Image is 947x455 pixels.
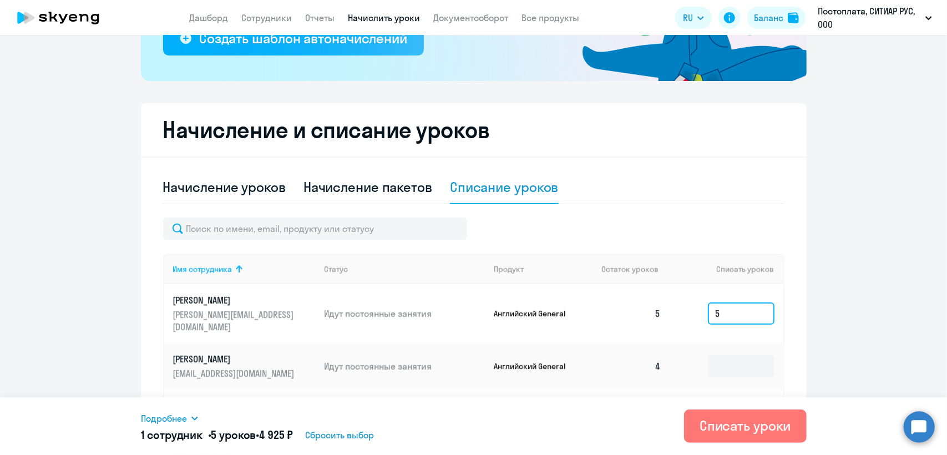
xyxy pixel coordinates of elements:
[434,12,509,23] a: Документооборот
[305,428,374,442] span: Сбросить выбор
[211,428,256,442] span: 5 уроков
[173,264,316,274] div: Имя сотрудника
[700,417,791,434] div: Списать уроки
[601,264,670,274] div: Остаток уроков
[818,4,921,31] p: Постоплата, СИТИАР РУС, ООО
[141,427,293,443] h5: 1 сотрудник • •
[163,218,467,240] input: Поиск по имени, email, продукту или статусу
[163,117,784,143] h2: Начисление и списание уроков
[173,353,297,365] p: [PERSON_NAME]
[494,309,577,318] p: Английский General
[242,12,292,23] a: Сотрудники
[324,264,485,274] div: Статус
[324,360,485,372] p: Идут постоянные занятия
[324,264,348,274] div: Статус
[259,428,293,442] span: 4 925 ₽
[199,29,407,47] div: Создать шаблон автоначислений
[163,178,286,196] div: Начисление уроков
[163,22,424,55] button: Создать шаблон автоначислений
[684,410,807,443] button: Списать уроки
[173,294,297,306] p: [PERSON_NAME]
[494,361,577,371] p: Английский General
[754,11,783,24] div: Баланс
[303,178,432,196] div: Начисление пакетов
[670,254,783,284] th: Списать уроков
[747,7,806,29] button: Балансbalance
[522,12,580,23] a: Все продукты
[812,4,938,31] button: Постоплата, СИТИАР РУС, ООО
[601,264,659,274] span: Остаток уроков
[494,264,592,274] div: Продукт
[173,367,297,380] p: [EMAIL_ADDRESS][DOMAIN_NAME]
[592,284,670,343] td: 5
[675,7,712,29] button: RU
[306,12,335,23] a: Отчеты
[173,353,316,380] a: [PERSON_NAME][EMAIL_ADDRESS][DOMAIN_NAME]
[190,12,229,23] a: Дашборд
[348,12,421,23] a: Начислить уроки
[173,264,232,274] div: Имя сотрудника
[592,390,670,436] td: 1
[494,264,524,274] div: Продукт
[173,309,297,333] p: [PERSON_NAME][EMAIL_ADDRESS][DOMAIN_NAME]
[173,294,316,333] a: [PERSON_NAME][PERSON_NAME][EMAIL_ADDRESS][DOMAIN_NAME]
[592,343,670,390] td: 4
[788,12,799,23] img: balance
[324,307,485,320] p: Идут постоянные занятия
[450,178,559,196] div: Списание уроков
[141,412,187,425] span: Подробнее
[683,11,693,24] span: RU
